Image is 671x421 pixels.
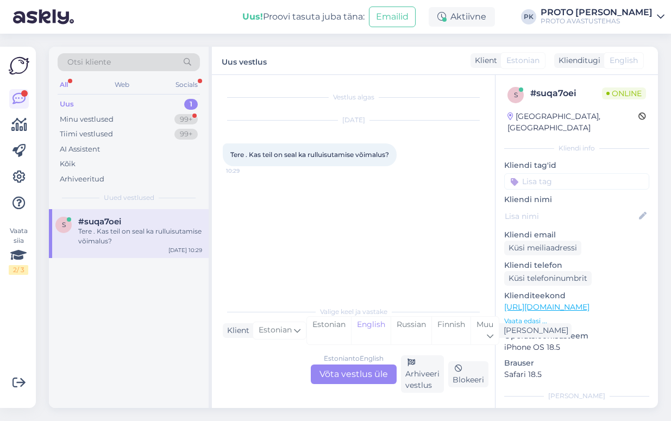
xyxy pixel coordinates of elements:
[230,150,389,159] span: Tere . Kas teil on seal ka rulluisutamise võimalus?
[174,129,198,140] div: 99+
[369,7,416,27] button: Emailid
[507,111,638,134] div: [GEOGRAPHIC_DATA], [GEOGRAPHIC_DATA]
[504,316,649,326] p: Vaata edasi ...
[504,271,592,286] div: Küsi telefoninumbrit
[307,317,351,344] div: Estonian
[78,227,202,246] div: Tere . Kas teil on seal ka rulluisutamise võimalus?
[9,226,28,275] div: Vaata siia
[242,11,263,22] b: Uus!
[223,325,249,336] div: Klient
[514,91,518,99] span: s
[504,391,649,401] div: [PERSON_NAME]
[602,87,646,99] span: Online
[60,174,104,185] div: Arhiveeritud
[429,7,495,27] div: Aktiivne
[60,99,74,110] div: Uus
[351,317,391,344] div: English
[223,115,484,125] div: [DATE]
[610,55,638,66] span: English
[174,114,198,125] div: 99+
[9,265,28,275] div: 2 / 3
[504,357,649,369] p: Brauser
[504,229,649,241] p: Kliendi email
[391,317,431,344] div: Russian
[504,194,649,205] p: Kliendi nimi
[504,173,649,190] input: Lisa tag
[223,307,484,317] div: Valige keel ja vastake
[476,319,493,329] span: Muu
[504,330,649,342] p: Operatsioonisüsteem
[58,78,70,92] div: All
[504,342,649,353] p: iPhone OS 18.5
[311,365,397,384] div: Võta vestlus üle
[541,8,664,26] a: PROTO [PERSON_NAME]PROTO AVASTUSTEHAS
[67,56,111,68] span: Otsi kliente
[259,324,292,336] span: Estonian
[504,290,649,301] p: Klienditeekond
[504,302,590,312] a: [URL][DOMAIN_NAME]
[223,92,484,102] div: Vestlus algas
[541,8,653,17] div: PROTO [PERSON_NAME]
[324,354,384,363] div: Estonian to English
[222,53,267,68] label: Uus vestlus
[78,217,121,227] span: #suqa7oei
[521,9,536,24] div: PK
[60,144,100,155] div: AI Assistent
[505,210,637,222] input: Lisa nimi
[60,159,76,169] div: Kõik
[504,407,649,419] p: Märkmed
[104,193,154,203] span: Uued vestlused
[504,369,649,380] p: Safari 18.5
[504,160,649,171] p: Kliendi tag'id
[499,325,568,336] div: [PERSON_NAME]
[448,361,488,387] div: Blokeeri
[60,114,114,125] div: Minu vestlused
[184,99,198,110] div: 1
[504,143,649,153] div: Kliendi info
[504,241,581,255] div: Küsi meiliaadressi
[226,167,267,175] span: 10:29
[112,78,131,92] div: Web
[431,317,471,344] div: Finnish
[60,129,113,140] div: Tiimi vestlused
[401,355,444,393] div: Arhiveeri vestlus
[62,221,66,229] span: s
[554,55,600,66] div: Klienditugi
[530,87,602,100] div: # suqa7oei
[242,10,365,23] div: Proovi tasuta juba täna:
[471,55,497,66] div: Klient
[541,17,653,26] div: PROTO AVASTUSTEHAS
[168,246,202,254] div: [DATE] 10:29
[504,260,649,271] p: Kliendi telefon
[506,55,540,66] span: Estonian
[9,55,29,76] img: Askly Logo
[173,78,200,92] div: Socials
